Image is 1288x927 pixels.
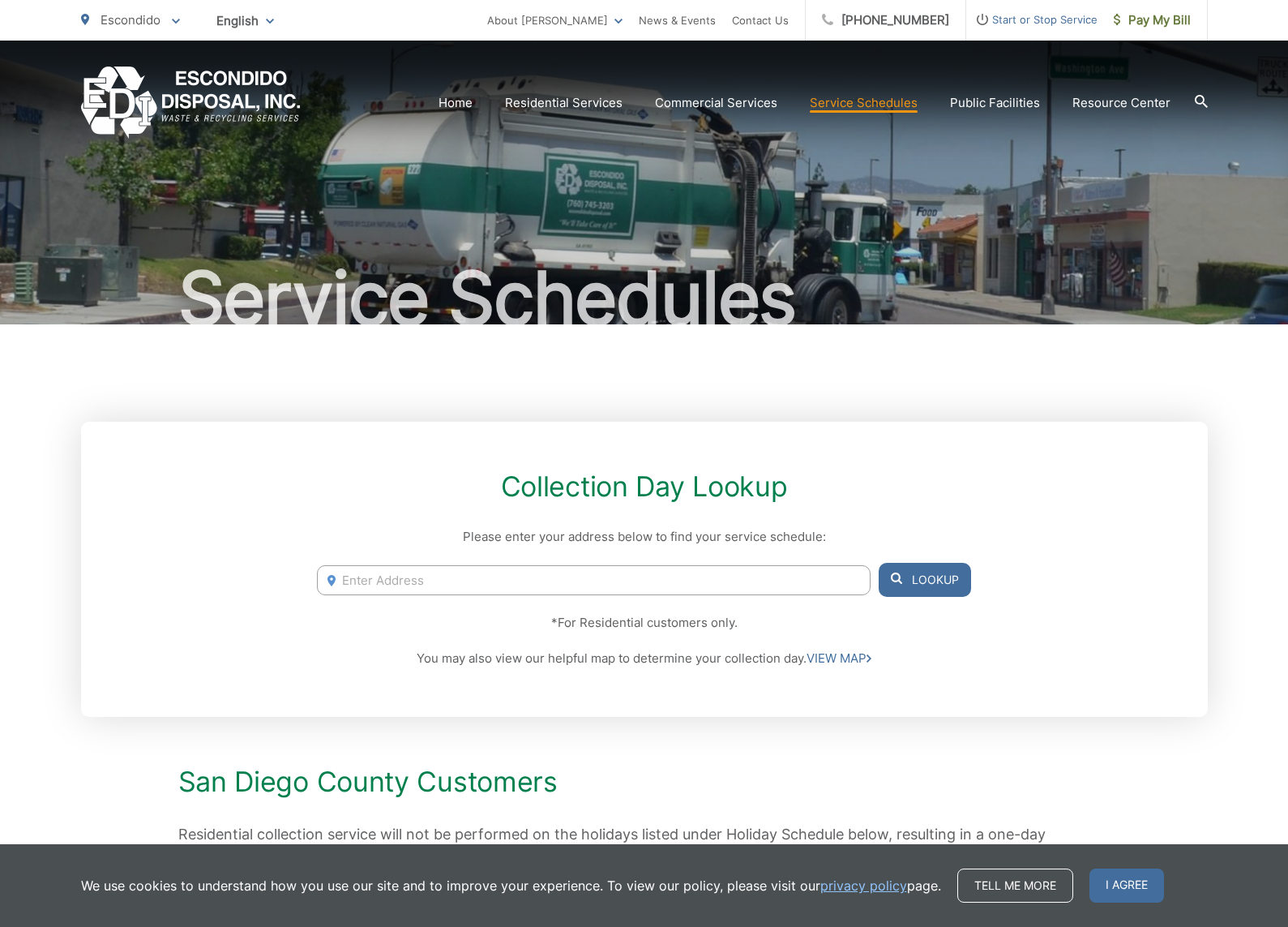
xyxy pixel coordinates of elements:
[957,869,1073,903] a: Tell me more
[178,766,1110,798] h2: San Diego County Customers
[1089,869,1164,903] span: I agree
[317,613,970,633] p: *For Residential customers only.
[879,563,971,597] button: Lookup
[1114,11,1191,30] span: Pay My Bill
[204,6,286,35] span: English
[1072,93,1170,113] a: Resource Center
[81,67,301,139] a: EDCD logo. Return to the homepage.
[639,11,716,30] a: News & Events
[505,93,623,113] a: Residential Services
[950,93,1040,113] a: Public Facilities
[487,11,623,30] a: About [PERSON_NAME]
[810,93,918,113] a: Service Schedules
[317,565,870,595] input: Enter Address
[178,822,1110,871] p: Residential collection service will not be performed on the holidays listed under Holiday Schedul...
[81,876,941,895] p: We use cookies to understand how you use our site and to improve your experience. To view our pol...
[101,12,160,28] span: Escondido
[317,527,970,547] p: Please enter your address below to find your service schedule:
[439,93,473,113] a: Home
[732,11,789,30] a: Contact Us
[81,258,1208,339] h1: Service Schedules
[317,649,970,668] p: You may also view our helpful map to determine your collection day.
[655,93,777,113] a: Commercial Services
[807,649,871,668] a: VIEW MAP
[317,470,970,503] h2: Collection Day Lookup
[820,876,907,895] a: privacy policy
